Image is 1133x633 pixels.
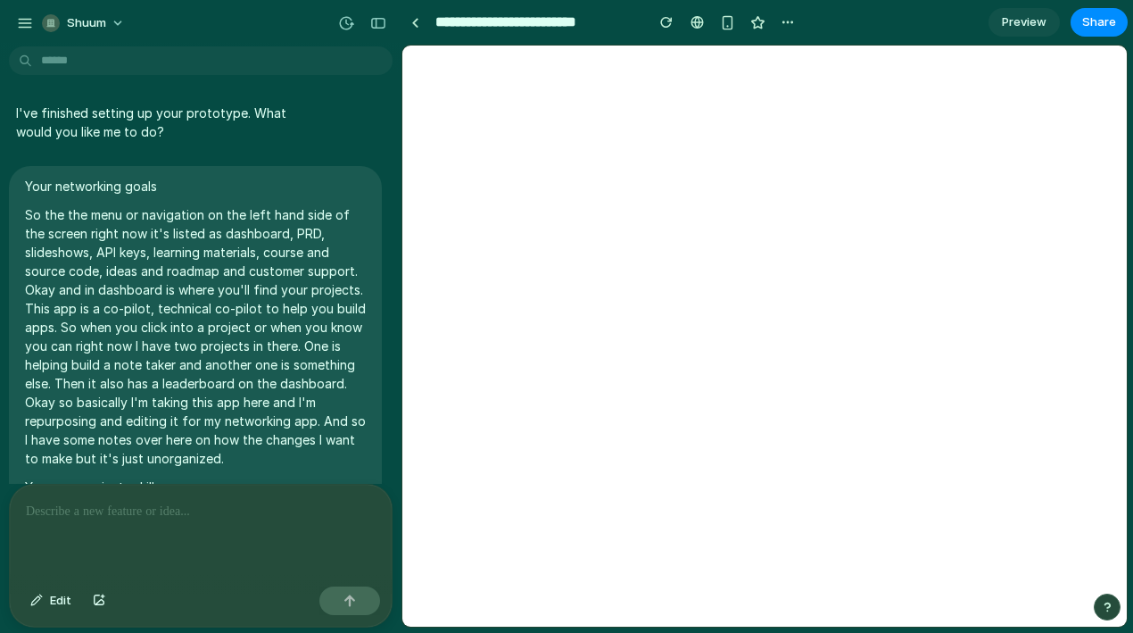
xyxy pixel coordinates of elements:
[67,14,106,32] span: Shuum
[1071,8,1128,37] button: Share
[25,177,366,196] p: Your networking goals
[25,205,366,468] p: So the the menu or navigation on the left hand side of the screen right now it's listed as dashbo...
[988,8,1060,37] a: Preview
[1002,13,1046,31] span: Preview
[25,478,366,496] p: You your projects skills resume
[35,9,134,37] button: Shuum
[21,587,80,615] button: Edit
[1082,13,1116,31] span: Share
[16,104,314,141] p: I've finished setting up your prototype. What would you like me to do?
[50,592,71,610] span: Edit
